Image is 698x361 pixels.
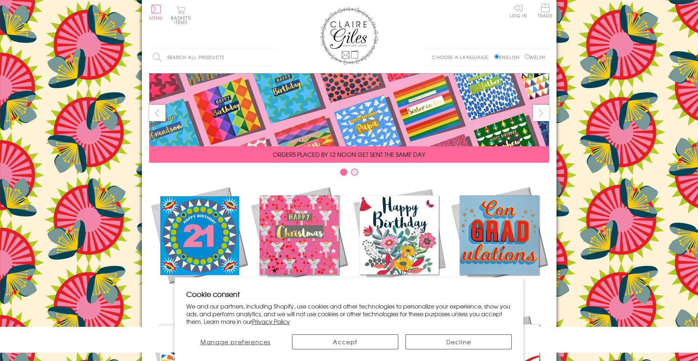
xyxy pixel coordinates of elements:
button: prev [149,105,165,121]
button: Carousel Page 2 [351,168,358,176]
span: Manage preferences [200,337,271,346]
input: Search [269,49,276,66]
a: Privacy Policy [252,317,290,326]
button: next [533,105,549,121]
label: English [494,54,523,60]
a: Academic [449,185,549,299]
p: We and our partners, including Shopify, use cookies and other technologies to personalize your ex... [186,302,512,325]
p: Choose a language: [432,54,493,60]
span: 0 items [174,15,191,25]
input: Search all products [149,49,276,66]
a: New Releases [149,185,249,299]
h2: Cookie consent [186,289,512,299]
img: Claire Giles Greetings Cards [320,7,378,65]
input: Welsh [525,54,530,59]
button: Basket0 items [171,6,191,24]
span: Menu [149,15,163,21]
button: Carousel Page 1 (Current Slide) [340,168,347,176]
a: Christmas [249,185,349,299]
button: Accept [292,334,398,349]
span: Trade [538,4,553,18]
button: Menu [149,5,163,20]
input: English [494,54,499,59]
button: Manage preferences [186,334,285,349]
a: Trade [538,4,553,19]
button: Decline [406,334,512,349]
div: Carousel Pagination [149,168,549,179]
label: Welsh [525,54,546,60]
a: Log In [510,4,527,18]
span: ORDERS PLACED BY 12 NOON GET SENT THE SAME DAY [273,150,425,159]
a: Birthdays [349,185,449,299]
